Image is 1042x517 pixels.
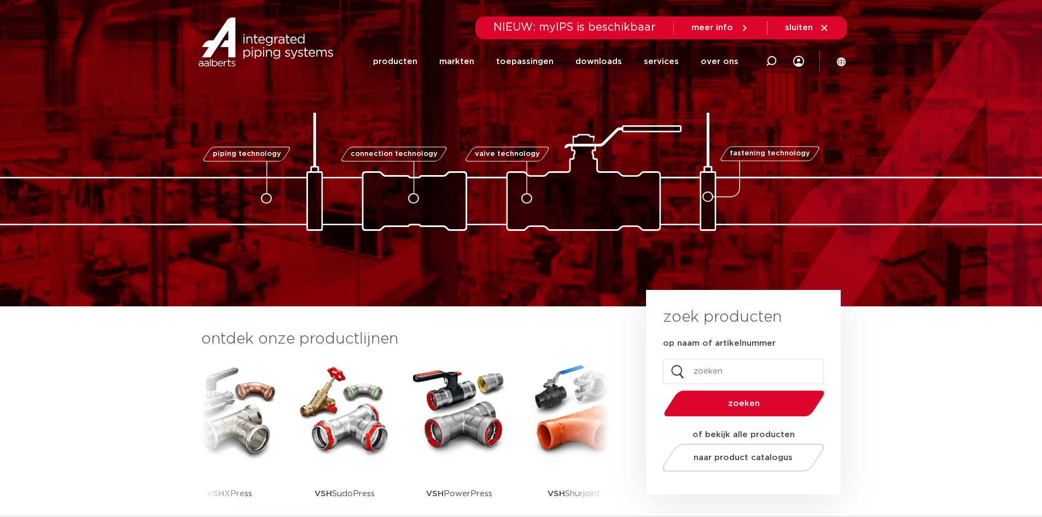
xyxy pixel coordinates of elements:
strong: VSH [207,490,224,498]
a: meer info [691,23,749,33]
label: op naam of artikelnummer [663,338,776,349]
a: sluiten [785,23,829,33]
a: producten [373,40,417,83]
span: fastening technology [730,150,810,158]
h3: zoek producten [663,306,782,328]
h3: ontdek onze productlijnen [201,328,609,350]
span: naar product catalogus [694,454,793,462]
span: NIEUW: myIPS is beschikbaar [493,22,656,33]
nav: Menu [373,40,738,83]
a: toepassingen [496,40,554,83]
input: zoeken [663,359,824,384]
span: meer info [691,24,733,32]
span: zoeken [692,399,796,408]
a: downloads [575,40,622,83]
span: valve technology [475,150,540,158]
a: services [644,40,679,83]
a: markten [439,40,474,83]
strong: of bekijk alle producten [692,431,795,439]
strong: VSH [426,490,444,498]
span: piping technology [213,150,281,158]
button: zoeken [659,390,829,417]
a: naar product catalogus [659,444,827,472]
span: connection technology [350,150,437,158]
a: over ons [701,40,738,83]
span: sluiten [785,24,813,32]
strong: VSH [315,490,332,498]
strong: VSH [548,490,565,498]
